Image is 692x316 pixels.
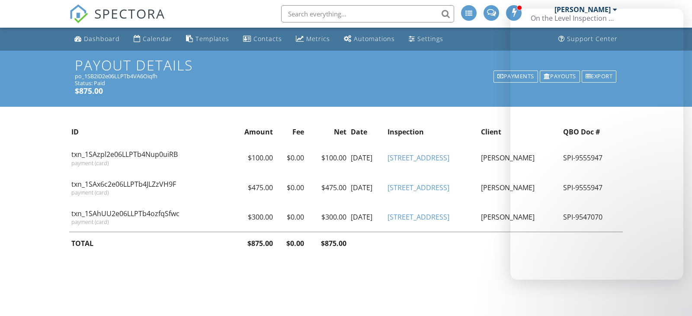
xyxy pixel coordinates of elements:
[71,218,226,225] div: payment (card)
[143,35,172,43] div: Calendar
[349,173,385,202] td: [DATE]
[69,12,165,30] a: SPECTORA
[75,80,617,86] div: Status: Paid
[554,5,611,14] div: [PERSON_NAME]
[306,121,349,143] th: Net
[349,121,385,143] th: Date
[69,173,228,202] td: txn_1SAx6c2e06LLPTb4JLZzVH9F
[69,202,228,232] td: txn_1SAhUU2e06LLPTb4ozfqSfwc
[479,121,561,143] th: Client
[228,143,275,172] td: $100.00
[253,35,282,43] div: Contacts
[228,173,275,202] td: $475.00
[71,31,123,47] a: Dashboard
[94,4,165,22] span: SPECTORA
[306,232,349,255] th: $875.00
[479,202,561,232] td: [PERSON_NAME]
[663,287,683,307] iframe: Intercom live chat
[228,232,275,255] th: $875.00
[84,35,120,43] div: Dashboard
[275,202,306,232] td: $0.00
[354,35,395,43] div: Automations
[479,173,561,202] td: [PERSON_NAME]
[275,121,306,143] th: Fee
[69,232,228,255] th: TOTAL
[479,143,561,172] td: [PERSON_NAME]
[69,143,228,172] td: txn_1SAzpl2e06LLPTb4Nup0uiRB
[130,31,176,47] a: Calendar
[349,202,385,232] td: [DATE]
[306,35,330,43] div: Metrics
[281,5,454,22] input: Search everything...
[388,153,449,163] a: [STREET_ADDRESS]
[240,31,285,47] a: Contacts
[306,143,349,172] td: $100.00
[69,121,228,143] th: ID
[183,31,233,47] a: Templates
[275,143,306,172] td: $0.00
[71,160,226,166] div: payment (card)
[405,31,447,47] a: Settings
[510,9,683,280] iframe: Intercom live chat
[69,4,88,23] img: The Best Home Inspection Software - Spectora
[228,202,275,232] td: $300.00
[75,86,617,95] h5: $875.00
[417,35,443,43] div: Settings
[340,31,398,47] a: Automations (Advanced)
[228,121,275,143] th: Amount
[493,70,538,83] div: Payments
[349,143,385,172] td: [DATE]
[75,73,617,80] div: po_1SB2iD2e06LLPTb4VA6Oiqfh
[292,31,333,47] a: Metrics
[388,183,449,192] a: [STREET_ADDRESS]
[275,232,306,255] th: $0.00
[306,173,349,202] td: $475.00
[75,57,617,73] h1: Payout Details
[195,35,229,43] div: Templates
[493,70,539,83] a: Payments
[275,173,306,202] td: $0.00
[306,202,349,232] td: $300.00
[385,121,479,143] th: Inspection
[388,212,449,222] a: [STREET_ADDRESS]
[71,189,226,196] div: payment (card)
